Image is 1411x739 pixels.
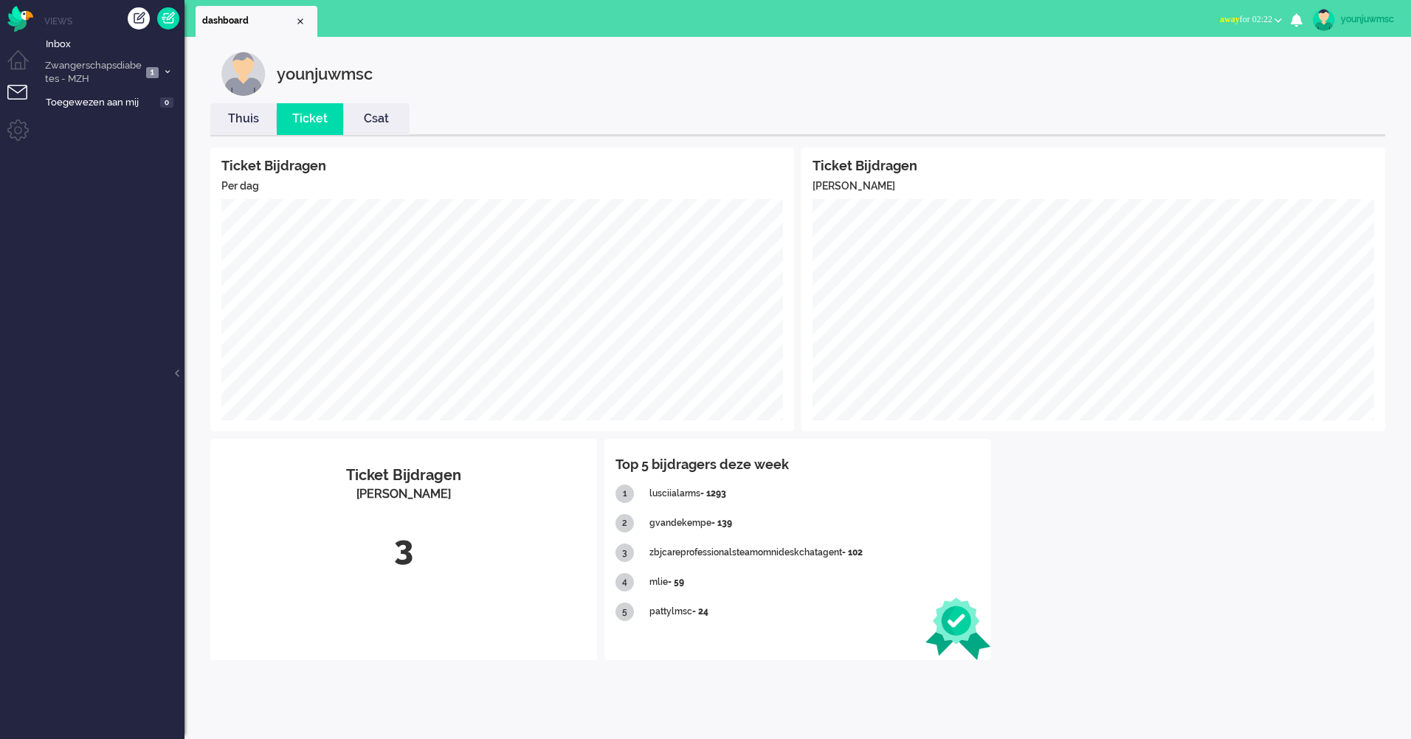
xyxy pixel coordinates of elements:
[615,603,634,621] div: 5
[615,573,634,591] div: 4
[711,518,732,528] b: - 139
[277,111,343,128] a: Ticket
[615,514,634,532] div: 2
[221,465,586,486] div: Ticket Bijdragen
[925,597,991,660] img: ribbon.svg
[196,6,317,37] li: Dashboard
[649,538,980,568] div: zbjcareprofessionalsteamomnideskchatagent
[7,119,41,153] li: Admin menu
[842,547,863,558] b: - 102
[294,15,306,27] div: Close tab
[157,7,179,30] a: Quick Ticket
[615,457,980,472] h4: Top 5 bijdragers deze week
[649,479,980,509] div: lusciialarms
[1220,14,1272,24] span: for 02:22
[1313,9,1335,31] img: avatar
[649,597,980,627] div: pattylmsc
[277,103,343,135] li: Ticket
[128,7,150,30] div: Creëer ticket
[7,6,33,32] img: flow_omnibird.svg
[146,67,159,78] span: 1
[692,606,708,617] b: - 24
[1220,14,1240,24] span: away
[7,50,41,83] li: Dashboard menu
[813,159,1374,173] h4: Ticket Bijdragen
[343,103,410,135] li: Csat
[43,59,142,86] span: Zwangerschapsdiabetes - MZH
[813,181,1374,192] h5: [PERSON_NAME]
[221,486,586,503] div: [PERSON_NAME]
[1310,9,1396,31] a: younjuwmsc
[1211,9,1291,30] button: awayfor 02:22
[160,97,173,108] span: 0
[7,10,33,21] a: Omnidesk
[221,524,586,573] div: 3
[44,15,184,27] li: Views
[221,159,783,173] h4: Ticket Bijdragen
[46,96,156,110] span: Toegewezen aan mij
[7,85,41,118] li: Tickets menu
[210,111,277,128] a: Thuis
[649,509,980,538] div: gvandekempe
[649,568,980,597] div: mlie
[43,35,184,52] a: Inbox
[1341,12,1396,27] div: younjuwmsc
[1211,4,1291,37] li: awayfor 02:22
[210,103,277,135] li: Thuis
[202,15,294,27] span: dashboard
[46,38,184,52] span: Inbox
[615,544,634,562] div: 3
[43,94,184,110] a: Toegewezen aan mij 0
[615,485,634,503] div: 1
[221,52,266,96] img: customer.svg
[277,52,373,96] div: younjuwmsc
[343,111,410,128] a: Csat
[700,488,726,499] b: - 1293
[221,181,783,192] h5: Per dag
[668,577,684,587] b: - 59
